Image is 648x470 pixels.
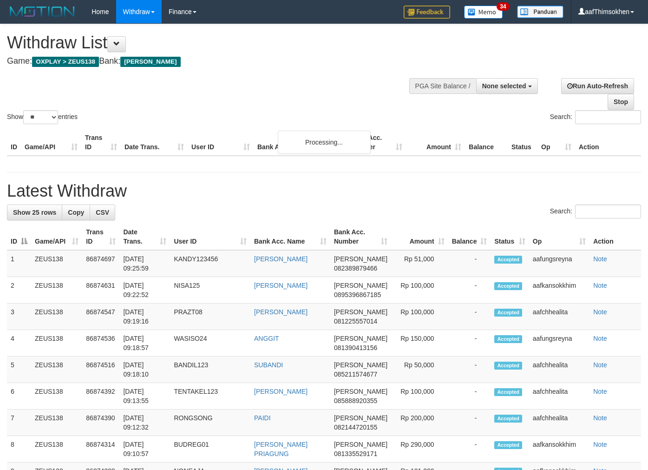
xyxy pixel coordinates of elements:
[494,415,522,423] span: Accepted
[334,388,387,395] span: [PERSON_NAME]
[334,265,377,272] span: Copy 082389879466 to clipboard
[409,78,476,94] div: PGA Site Balance /
[482,82,526,90] span: None selected
[90,205,115,220] a: CSV
[82,304,119,330] td: 86874547
[119,383,170,410] td: [DATE] 09:13:55
[334,450,377,457] span: Copy 081335529171 to clipboard
[391,410,448,436] td: Rp 200,000
[593,441,607,448] a: Note
[529,330,589,357] td: aafungsreyna
[23,110,58,124] select: Showentries
[119,277,170,304] td: [DATE] 09:22:52
[7,436,31,463] td: 8
[119,357,170,383] td: [DATE] 09:18:10
[7,383,31,410] td: 6
[13,209,56,216] span: Show 25 rows
[529,304,589,330] td: aafchhealita
[537,129,575,156] th: Op
[31,357,82,383] td: ZEUS138
[254,414,271,422] a: PAIDI
[170,224,250,250] th: User ID: activate to sort column ascending
[7,205,62,220] a: Show 25 rows
[254,361,283,369] a: SUBANDI
[119,224,170,250] th: Date Trans.: activate to sort column ascending
[254,335,279,342] a: ANGGIT
[7,57,423,66] h4: Game: Bank:
[517,6,563,18] img: panduan.png
[21,129,81,156] th: Game/API
[82,330,119,357] td: 86874536
[391,330,448,357] td: Rp 150,000
[497,2,509,11] span: 34
[62,205,90,220] a: Copy
[7,330,31,357] td: 4
[334,424,377,431] span: Copy 082144720155 to clipboard
[254,129,347,156] th: Bank Acc. Name
[334,397,377,404] span: Copy 085888920355 to clipboard
[575,129,641,156] th: Action
[7,224,31,250] th: ID: activate to sort column descending
[31,224,82,250] th: Game/API: activate to sort column ascending
[406,129,465,156] th: Amount
[7,182,641,200] h1: Latest Withdraw
[119,436,170,463] td: [DATE] 09:10:57
[593,255,607,263] a: Note
[170,330,250,357] td: WASISO24
[589,224,641,250] th: Action
[494,335,522,343] span: Accepted
[529,224,589,250] th: Op: activate to sort column ascending
[334,344,377,351] span: Copy 081390413156 to clipboard
[170,304,250,330] td: PRAZT08
[254,255,308,263] a: [PERSON_NAME]
[494,309,522,317] span: Accepted
[593,414,607,422] a: Note
[448,277,491,304] td: -
[31,304,82,330] td: ZEUS138
[529,436,589,463] td: aafkansokkhim
[7,410,31,436] td: 7
[334,335,387,342] span: [PERSON_NAME]
[448,304,491,330] td: -
[82,224,119,250] th: Trans ID: activate to sort column ascending
[7,33,423,52] h1: Withdraw List
[254,388,308,395] a: [PERSON_NAME]
[494,256,522,264] span: Accepted
[334,291,381,298] span: Copy 0895396867185 to clipboard
[334,308,387,316] span: [PERSON_NAME]
[31,277,82,304] td: ZEUS138
[96,209,109,216] span: CSV
[391,304,448,330] td: Rp 100,000
[7,304,31,330] td: 3
[448,357,491,383] td: -
[170,410,250,436] td: RONGSONG
[593,388,607,395] a: Note
[7,357,31,383] td: 5
[31,250,82,277] td: ZEUS138
[334,255,387,263] span: [PERSON_NAME]
[391,357,448,383] td: Rp 50,000
[82,436,119,463] td: 86874314
[119,304,170,330] td: [DATE] 09:19:16
[119,410,170,436] td: [DATE] 09:12:32
[330,224,391,250] th: Bank Acc. Number: activate to sort column ascending
[448,410,491,436] td: -
[550,110,641,124] label: Search:
[575,110,641,124] input: Search:
[529,277,589,304] td: aafkansokkhim
[391,277,448,304] td: Rp 100,000
[334,318,377,325] span: Copy 081225557014 to clipboard
[561,78,634,94] a: Run Auto-Refresh
[7,250,31,277] td: 1
[170,250,250,277] td: KANDY123456
[254,282,308,289] a: [PERSON_NAME]
[494,282,522,290] span: Accepted
[391,383,448,410] td: Rp 100,000
[448,330,491,357] td: -
[593,335,607,342] a: Note
[347,129,406,156] th: Bank Acc. Number
[7,5,78,19] img: MOTION_logo.png
[7,277,31,304] td: 2
[170,436,250,463] td: BUDREG01
[334,441,387,448] span: [PERSON_NAME]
